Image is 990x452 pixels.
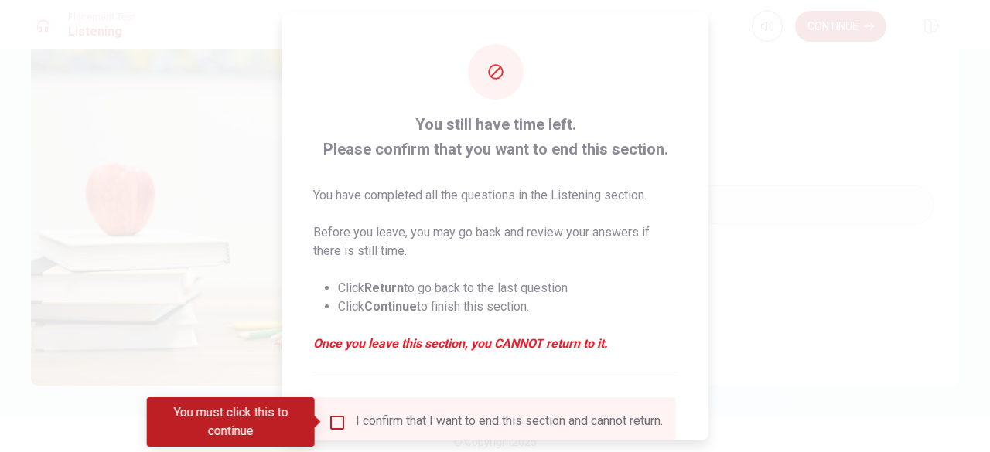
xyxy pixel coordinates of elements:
[356,413,663,431] div: I confirm that I want to end this section and cannot return.
[364,280,404,294] strong: Return
[147,397,315,447] div: You must click this to continue
[338,297,678,315] li: Click to finish this section.
[313,334,678,352] em: Once you leave this section, you CANNOT return to it.
[338,278,678,297] li: Click to go back to the last question
[313,111,678,161] span: You still have time left. Please confirm that you want to end this section.
[364,298,417,313] strong: Continue
[328,413,346,431] span: You must click this to continue
[313,185,678,204] p: You have completed all the questions in the Listening section.
[313,223,678,260] p: Before you leave, you may go back and review your answers if there is still time.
